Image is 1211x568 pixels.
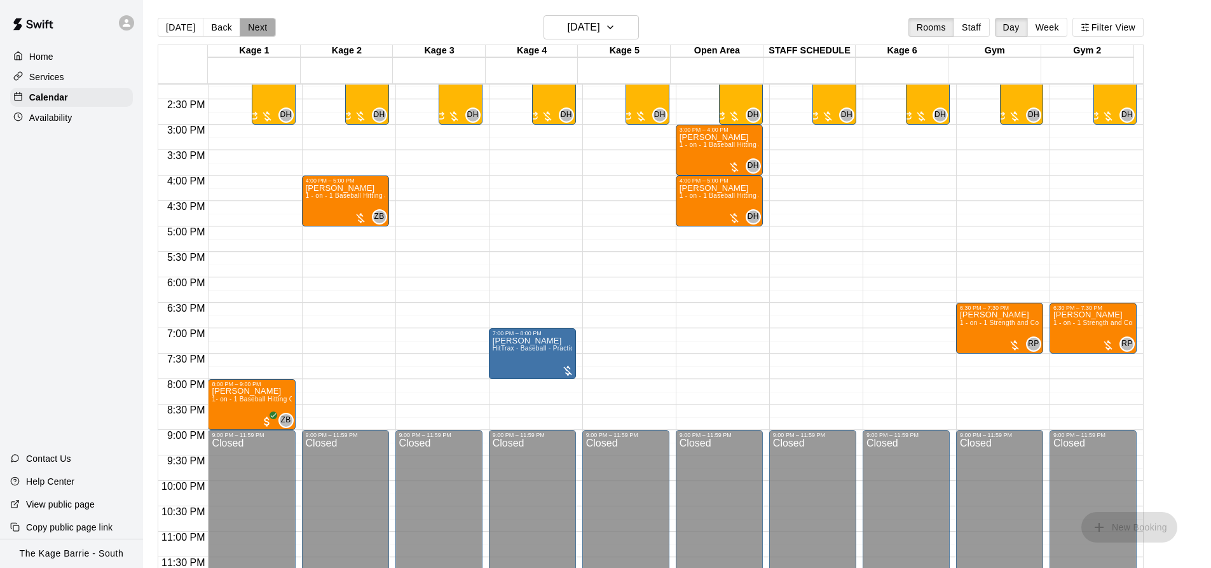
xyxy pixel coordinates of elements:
span: DH [1028,109,1039,121]
span: Recurring event [995,111,1006,121]
span: 9:30 PM [164,455,209,466]
span: DH [841,109,852,121]
span: 6:00 PM [164,277,209,288]
div: 6:30 PM – 7:30 PM: Austin Hunt [1050,303,1137,354]
div: Dan Hodgins [839,107,854,123]
p: Services [29,71,64,83]
span: Zach Biery [284,413,294,428]
div: Kage 3 [393,45,486,57]
button: [DATE] [158,18,203,37]
span: 8:00 PM [164,379,209,390]
div: 9:00 PM – 11:59 PM [493,432,548,438]
span: Recurring event [528,111,538,121]
span: ZB [374,211,385,223]
div: 9:00 PM – 11:59 PM [680,432,735,438]
div: 7:00 PM – 8:00 PM [493,330,545,336]
a: Services [10,67,133,87]
div: Kage 4 [486,45,578,57]
div: Dan Hodgins [465,107,481,123]
span: 6:30 PM [164,303,209,314]
div: STAFF SCHEDULE [763,45,856,57]
div: Zach Biery [278,413,294,428]
div: Dan Hodgins [746,107,761,123]
span: Dan Hodgins [751,209,761,225]
div: 9:00 PM – 11:59 PM [399,432,455,438]
button: Rooms [908,18,954,37]
span: DH [561,109,572,121]
div: 8:00 PM – 9:00 PM: Matthew Somerville [208,379,295,430]
div: 4:00 PM – 5:00 PM [306,177,358,184]
span: Recurring event [341,111,352,121]
div: Dan Hodgins [1026,107,1041,123]
p: The Kage Barrie - South [20,547,124,560]
button: Next [240,18,275,37]
p: Contact Us [26,452,71,465]
div: 9:00 PM – 11:59 PM [773,432,828,438]
span: Dan Hodgins [844,107,854,123]
span: 11:30 PM [158,557,208,568]
p: Calendar [29,91,68,104]
span: Recurring event [809,111,819,121]
span: DH [374,109,385,121]
div: Ryan Patterson [1119,336,1135,352]
span: 1 - on - 1 Baseball Hitting and Pitching Clinic [306,192,441,199]
span: Dan Hodgins [1031,107,1041,123]
p: Help Center [26,475,74,488]
span: Dan Hodgins [564,107,574,123]
div: Dan Hodgins [652,107,667,123]
a: Availability [10,108,133,127]
span: Ryan Patterson [1031,336,1041,352]
span: DH [748,109,759,121]
div: Dan Hodgins [933,107,948,123]
span: 11:00 PM [158,532,208,543]
span: 3:30 PM [164,150,209,161]
div: 9:00 PM – 11:59 PM [960,432,1015,438]
div: 3:00 PM – 4:00 PM [680,127,732,133]
span: 4:00 PM [164,176,209,186]
a: Home [10,47,133,66]
span: 5:00 PM [164,226,209,237]
div: Zach Biery [372,209,387,225]
span: 3:00 PM [164,125,209,135]
div: 9:00 PM – 11:59 PM [306,432,361,438]
span: Ryan Patterson [1125,336,1135,352]
span: DH [748,160,759,172]
span: DH [467,109,479,121]
span: Recurring event [622,111,632,121]
span: Dan Hodgins [1125,107,1135,123]
div: 4:00 PM – 5:00 PM [680,177,732,184]
span: All customers have paid [261,415,273,428]
div: Dan Hodgins [559,107,574,123]
div: Dan Hodgins [746,158,761,174]
span: 1 - on - 1 Strength and Conditioning Session [1053,319,1187,326]
div: Dan Hodgins [372,107,387,123]
span: 1 - on - 1 Strength and Conditioning Session [960,319,1094,326]
div: Dan Hodgins [746,209,761,225]
div: Kage 6 [856,45,948,57]
span: Dan Hodgins [377,107,387,123]
button: Day [995,18,1028,37]
button: Week [1027,18,1067,37]
span: 9:00 PM [164,430,209,441]
span: RP [1028,338,1039,350]
h6: [DATE] [568,18,600,36]
span: 4:30 PM [164,201,209,212]
div: Calendar [10,88,133,107]
div: 9:00 PM – 11:59 PM [866,432,922,438]
div: Kage 5 [578,45,671,57]
button: Back [203,18,240,37]
span: Dan Hodgins [751,158,761,174]
span: Dan Hodgins [938,107,948,123]
div: 6:30 PM – 7:30 PM: Austin Hunt [956,303,1043,354]
div: Ryan Patterson [1026,336,1041,352]
span: Zach Biery [377,209,387,225]
p: View public page [26,498,95,511]
span: Recurring event [248,111,258,121]
span: 7:30 PM [164,354,209,364]
div: 6:30 PM – 7:30 PM [1053,305,1105,311]
span: 7:00 PM [164,328,209,339]
div: Dan Hodgins [1119,107,1135,123]
div: 4:00 PM – 5:00 PM: 1 - on - 1 Baseball Hitting and Pitching Clinic [676,176,763,226]
button: [DATE] [544,15,639,39]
